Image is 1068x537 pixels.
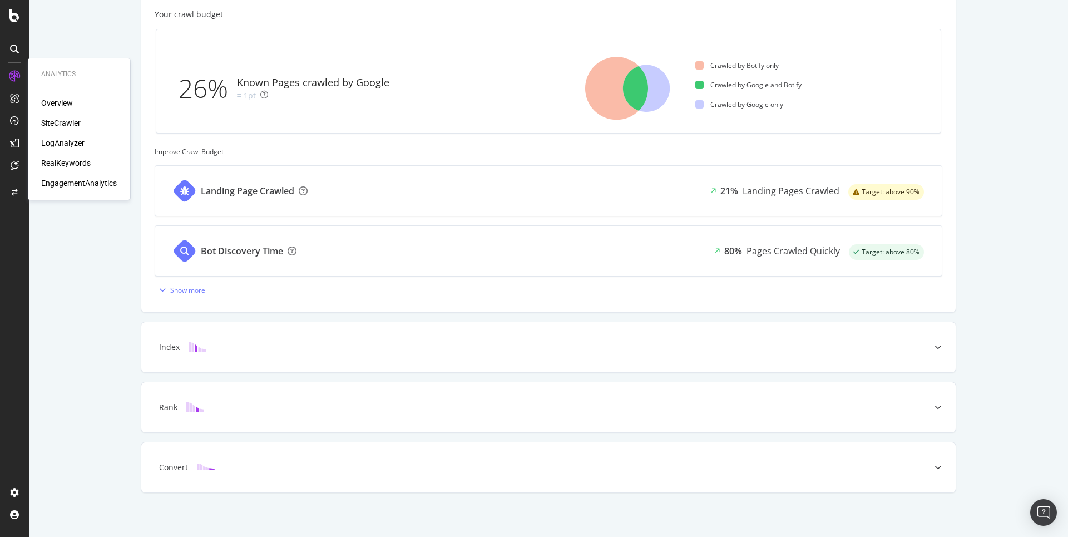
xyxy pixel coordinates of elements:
[244,90,256,101] div: 1pt
[186,402,204,412] img: block-icon
[179,70,237,107] div: 26%
[197,462,215,472] img: block-icon
[862,189,919,195] span: Target: above 90%
[41,70,117,79] div: Analytics
[695,100,783,109] div: Crawled by Google only
[155,165,942,216] a: Landing Page Crawled21%Landing Pages Crawledwarning label
[720,185,738,198] div: 21%
[189,342,206,352] img: block-icon
[159,402,177,413] div: Rank
[170,285,205,295] div: Show more
[743,185,839,198] div: Landing Pages Crawled
[237,76,389,90] div: Known Pages crawled by Google
[159,462,188,473] div: Convert
[155,147,942,156] div: Improve Crawl Budget
[41,117,81,129] a: SiteCrawler
[237,94,241,97] img: Equal
[155,9,223,20] div: Your crawl budget
[724,245,742,258] div: 80%
[41,137,85,149] a: LogAnalyzer
[155,281,205,299] button: Show more
[746,245,840,258] div: Pages Crawled Quickly
[1030,499,1057,526] div: Open Intercom Messenger
[155,225,942,277] a: Bot Discovery Time80%Pages Crawled Quicklysuccess label
[41,97,73,109] a: Overview
[41,157,91,169] a: RealKeywords
[849,244,924,260] div: success label
[848,184,924,200] div: warning label
[695,80,802,90] div: Crawled by Google and Botify
[201,245,283,258] div: Bot Discovery Time
[41,178,117,189] a: EngagementAnalytics
[201,185,294,198] div: Landing Page Crawled
[159,342,180,353] div: Index
[862,249,919,255] span: Target: above 80%
[695,61,779,70] div: Crawled by Botify only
